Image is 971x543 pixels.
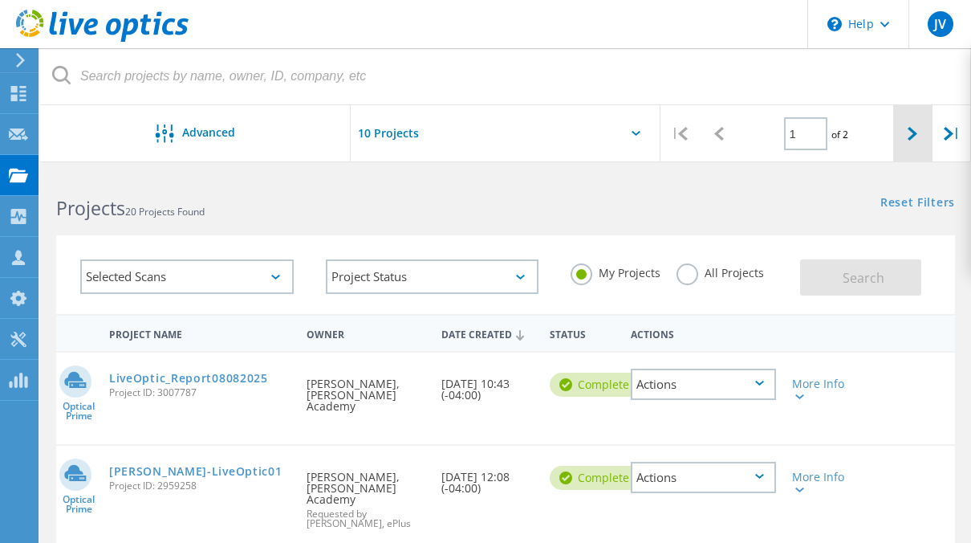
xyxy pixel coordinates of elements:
a: [PERSON_NAME]-LiveOptic01 [109,466,282,477]
span: Project ID: 2959258 [109,481,290,491]
div: Project Name [101,318,299,348]
span: Requested by [PERSON_NAME], ePlus [307,509,425,529]
span: Project ID: 3007787 [109,388,290,398]
div: Actions [631,369,777,400]
div: Project Status [326,259,539,294]
a: Reset Filters [880,197,955,210]
span: Optical Prime [56,402,101,421]
label: All Projects [676,263,764,279]
div: More Info [792,472,848,494]
span: JV [934,18,946,31]
span: Optical Prime [56,495,101,514]
span: 20 Projects Found [125,205,205,218]
button: Search [800,259,921,296]
label: My Projects [571,263,660,279]
svg: \n [827,17,842,31]
div: Actions [623,318,785,348]
div: | [932,105,971,162]
span: Advanced [182,127,235,138]
div: Owner [299,318,433,348]
div: Date Created [433,318,541,349]
div: [PERSON_NAME], [PERSON_NAME] Academy [299,353,433,428]
a: Live Optics Dashboard [16,34,189,45]
div: More Info [792,378,848,401]
div: Actions [631,462,777,493]
a: LiveOptic_Report08082025 [109,373,268,384]
div: Complete [550,373,645,397]
div: Selected Scans [80,259,294,294]
div: Status [542,318,623,348]
span: of 2 [831,128,848,141]
b: Projects [56,195,125,221]
div: Complete [550,466,645,490]
div: [DATE] 12:08 (-04:00) [433,446,541,510]
span: Search [843,269,884,287]
div: | [660,105,699,162]
div: [DATE] 10:43 (-04:00) [433,353,541,417]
